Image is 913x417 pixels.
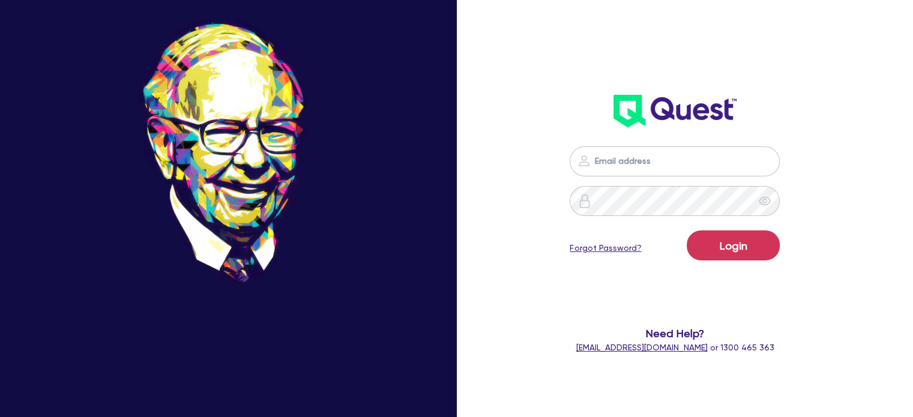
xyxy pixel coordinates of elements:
span: Need Help? [556,325,793,341]
img: wH2k97JdezQIQAAAABJRU5ErkJggg== [613,95,737,127]
img: icon-password [577,154,591,168]
img: icon-password [577,194,592,208]
button: Login [687,230,780,260]
span: or 1300 465 363 [576,343,774,352]
span: - [PERSON_NAME] [194,344,269,353]
a: [EMAIL_ADDRESS][DOMAIN_NAME] [576,343,707,352]
input: Email address [570,146,780,176]
span: eye [759,195,771,207]
a: Forgot Password? [570,242,641,254]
